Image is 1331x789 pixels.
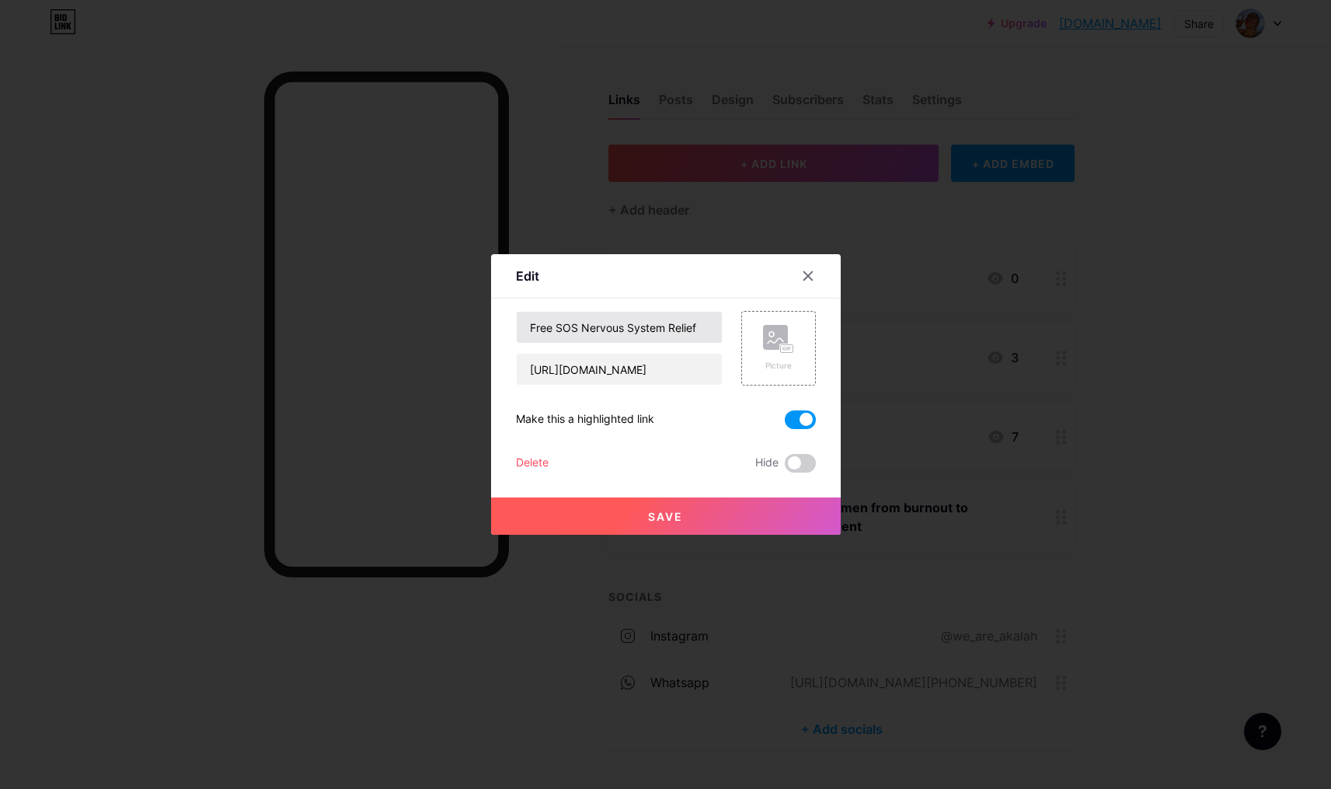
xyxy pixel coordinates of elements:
[516,454,549,473] div: Delete
[648,510,683,523] span: Save
[517,312,722,343] input: Title
[516,267,539,285] div: Edit
[763,360,794,372] div: Picture
[516,410,654,429] div: Make this a highlighted link
[491,497,841,535] button: Save
[517,354,722,385] input: URL
[755,454,779,473] span: Hide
